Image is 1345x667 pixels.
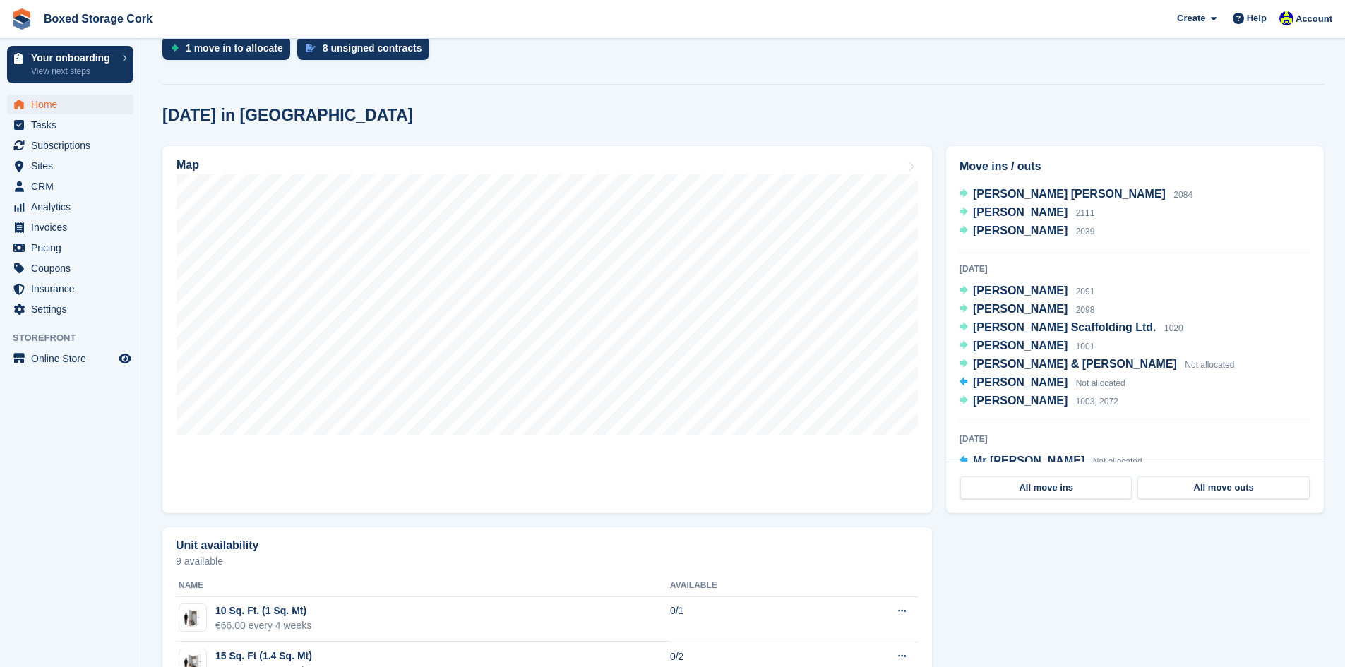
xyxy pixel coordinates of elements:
a: [PERSON_NAME] 1003, 2072 [960,392,1118,411]
th: Available [670,575,823,597]
img: move_ins_to_allocate_icon-fdf77a2bb77ea45bf5b3d319d69a93e2d87916cf1d5bf7949dd705db3b84f3ca.svg [171,44,179,52]
a: Mr [PERSON_NAME] Not allocated [960,452,1142,471]
th: Name [176,575,670,597]
span: Analytics [31,197,116,217]
h2: Unit availability [176,539,258,552]
span: Storefront [13,331,141,345]
span: [PERSON_NAME] [973,395,1068,407]
span: Subscriptions [31,136,116,155]
a: menu [7,349,133,368]
div: 8 unsigned contracts [323,42,422,54]
span: 2091 [1076,287,1095,296]
a: menu [7,136,133,155]
a: 8 unsigned contracts [297,36,436,67]
img: contract_signature_icon-13c848040528278c33f63329250d36e43548de30e8caae1d1a13099fd9432cc5.svg [306,44,316,52]
a: menu [7,279,133,299]
a: menu [7,176,133,196]
a: [PERSON_NAME] 2091 [960,282,1094,301]
div: 1 move in to allocate [186,42,283,54]
span: [PERSON_NAME] [PERSON_NAME] [973,188,1166,200]
span: CRM [31,176,116,196]
div: 10 Sq. Ft. (1 Sq. Mt) [215,603,311,618]
a: menu [7,299,133,319]
img: 10-sqft-unit%20(4).jpg [179,608,206,628]
a: menu [7,95,133,114]
span: Help [1247,11,1267,25]
span: Mr [PERSON_NAME] [973,455,1084,467]
span: Tasks [31,115,116,135]
a: [PERSON_NAME] 2111 [960,204,1094,222]
span: [PERSON_NAME] [973,284,1068,296]
span: Invoices [31,217,116,237]
span: Not allocated [1185,360,1234,370]
span: 1003, 2072 [1076,397,1118,407]
a: [PERSON_NAME] Scaffolding Ltd. 1020 [960,319,1183,337]
a: [PERSON_NAME] & [PERSON_NAME] Not allocated [960,356,1234,374]
a: [PERSON_NAME] Not allocated [960,374,1125,392]
h2: Map [177,159,199,172]
span: 2039 [1076,227,1095,236]
span: [PERSON_NAME] [973,339,1068,351]
a: All move outs [1137,476,1309,499]
a: Boxed Storage Cork [38,7,158,30]
span: Settings [31,299,116,319]
span: Insurance [31,279,116,299]
span: 1020 [1164,323,1183,333]
a: menu [7,115,133,135]
span: [PERSON_NAME] [973,376,1068,388]
h2: [DATE] in [GEOGRAPHIC_DATA] [162,106,413,125]
a: menu [7,197,133,217]
span: Not allocated [1076,378,1125,388]
span: Coupons [31,258,116,278]
span: [PERSON_NAME] [973,206,1068,218]
a: menu [7,217,133,237]
img: stora-icon-8386f47178a22dfd0bd8f6a31ec36ba5ce8667c1dd55bd0f319d3a0aa187defe.svg [11,8,32,30]
span: [PERSON_NAME] [973,224,1068,236]
p: 9 available [176,556,919,566]
span: [PERSON_NAME] Scaffolding Ltd. [973,321,1156,333]
div: [DATE] [960,263,1310,275]
span: 2084 [1173,190,1192,200]
p: Your onboarding [31,53,115,63]
span: 1001 [1076,342,1095,351]
span: [PERSON_NAME] & [PERSON_NAME] [973,358,1177,370]
p: View next steps [31,65,115,78]
td: 0/1 [670,596,823,642]
a: [PERSON_NAME] 2098 [960,301,1094,319]
a: Preview store [116,350,133,367]
a: Your onboarding View next steps [7,46,133,83]
span: Home [31,95,116,114]
div: €66.00 every 4 weeks [215,618,311,633]
a: All move ins [960,476,1132,499]
span: Account [1296,12,1332,26]
span: 2098 [1076,305,1095,315]
div: 15 Sq. Ft (1.4 Sq. Mt) [215,649,312,663]
span: 2111 [1076,208,1095,218]
span: Pricing [31,238,116,258]
img: Vincent [1279,11,1293,25]
a: [PERSON_NAME] [PERSON_NAME] 2084 [960,186,1192,204]
a: [PERSON_NAME] 1001 [960,337,1094,356]
span: [PERSON_NAME] [973,303,1068,315]
a: menu [7,258,133,278]
span: Not allocated [1093,457,1142,467]
a: menu [7,156,133,176]
h2: Move ins / outs [960,158,1310,175]
a: 1 move in to allocate [162,36,297,67]
span: Sites [31,156,116,176]
a: [PERSON_NAME] 2039 [960,222,1094,241]
span: Create [1177,11,1205,25]
div: [DATE] [960,433,1310,445]
a: menu [7,238,133,258]
span: Online Store [31,349,116,368]
a: Map [162,146,932,513]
